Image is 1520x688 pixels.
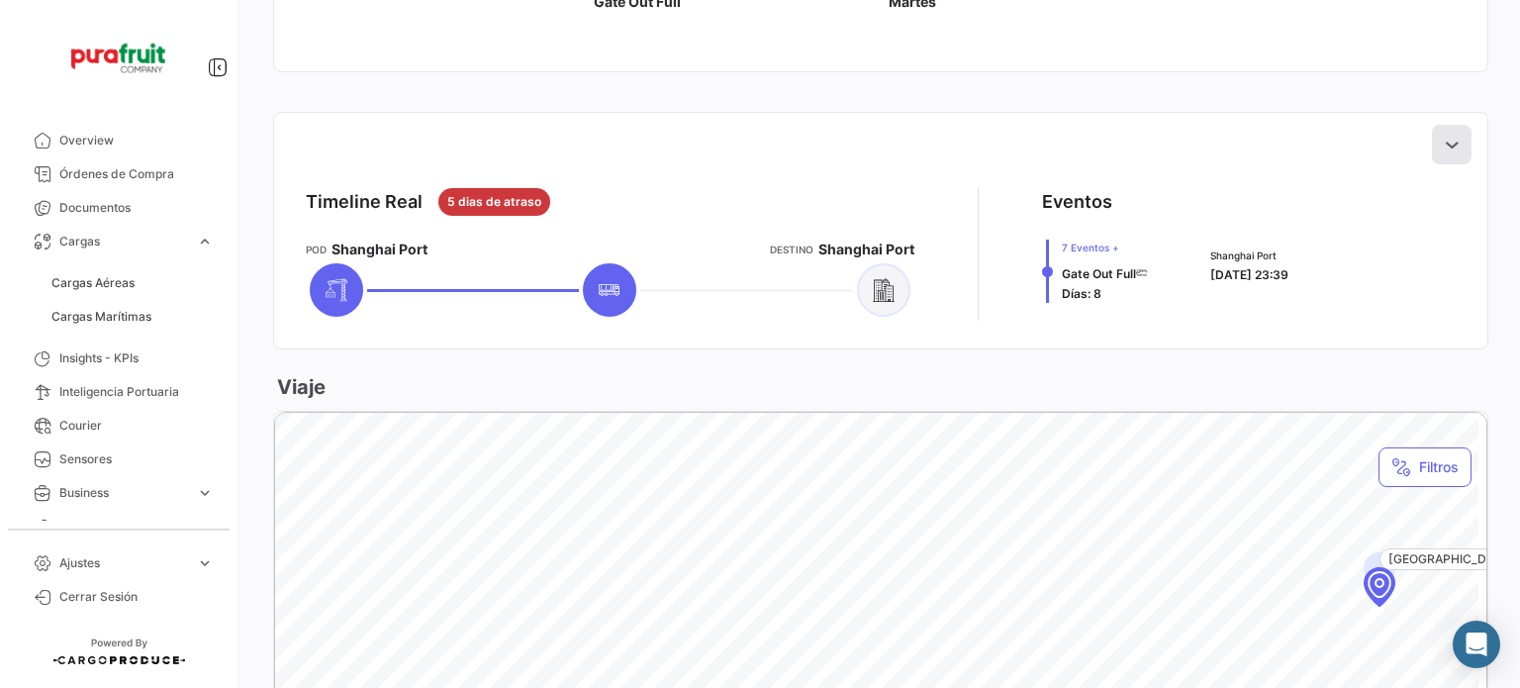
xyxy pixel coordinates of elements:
[770,242,813,257] app-card-info-title: Destino
[59,588,214,606] span: Cerrar Sesión
[1062,266,1136,281] span: Gate Out Full
[59,484,188,502] span: Business
[44,268,222,298] a: Cargas Aéreas
[196,233,214,250] span: expand_more
[51,308,151,326] span: Cargas Marítimas
[1364,567,1395,607] div: Map marker
[16,409,222,442] a: Courier
[16,375,222,409] a: Inteligencia Portuaria
[51,274,135,292] span: Cargas Aéreas
[1378,447,1472,487] button: Filtros
[196,518,214,536] span: expand_more
[44,302,222,332] a: Cargas Marítimas
[1062,240,1148,255] span: 7 Eventos +
[273,373,326,401] h3: Viaje
[59,518,188,536] span: Estadísticas
[332,240,427,259] span: Shanghai Port
[1042,188,1112,216] div: Eventos
[447,193,541,211] span: 5 dias de atraso
[59,233,188,250] span: Cargas
[16,124,222,157] a: Overview
[1210,247,1288,263] span: Shanghai Port
[196,554,214,572] span: expand_more
[59,383,214,401] span: Inteligencia Portuaria
[69,24,168,92] img: Logo+PuraFruit.png
[16,191,222,225] a: Documentos
[16,342,222,375] a: Insights - KPIs
[196,484,214,502] span: expand_more
[59,417,214,435] span: Courier
[59,450,214,468] span: Sensores
[306,188,423,216] div: Timeline Real
[306,242,327,257] app-card-info-title: POD
[59,132,214,149] span: Overview
[1210,267,1288,282] span: [DATE] 23:39
[59,349,214,367] span: Insights - KPIs
[59,199,214,217] span: Documentos
[59,165,214,183] span: Órdenes de Compra
[1453,621,1500,668] div: Abrir Intercom Messenger
[818,240,914,259] span: Shanghai Port
[1062,286,1101,301] span: Días: 8
[59,554,188,572] span: Ajustes
[16,157,222,191] a: Órdenes de Compra
[16,442,222,476] a: Sensores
